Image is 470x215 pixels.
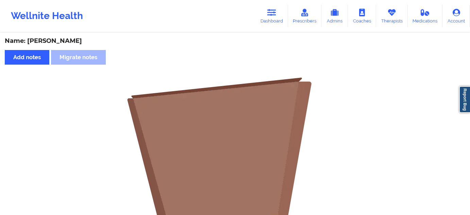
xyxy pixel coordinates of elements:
a: Therapists [376,5,408,27]
a: Dashboard [255,5,288,27]
div: Name: [PERSON_NAME] [5,37,465,45]
a: Account [442,5,470,27]
a: Prescribers [288,5,322,27]
button: Add notes [5,50,49,65]
a: Coaches [348,5,376,27]
a: Report Bug [459,86,470,113]
a: Admins [321,5,348,27]
a: Medications [408,5,443,27]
